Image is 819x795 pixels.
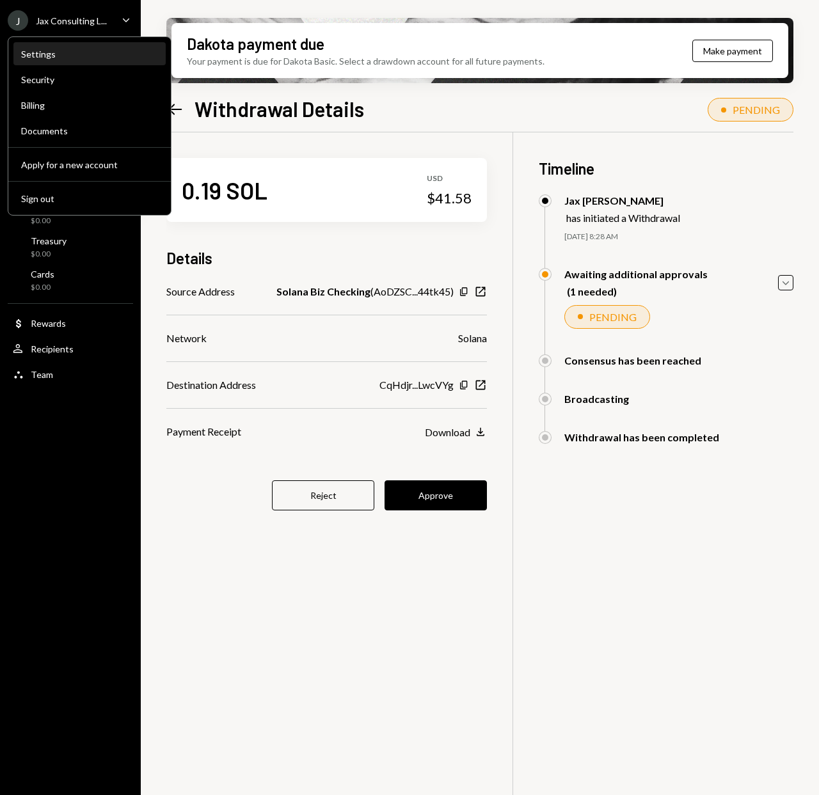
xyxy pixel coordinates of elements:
[187,54,545,68] div: Your payment is due for Dakota Basic. Select a drawdown account for all future payments.
[692,40,773,62] button: Make payment
[589,311,637,323] div: PENDING
[427,189,472,207] div: $41.58
[31,235,67,246] div: Treasury
[31,216,61,226] div: $0.00
[567,285,708,297] div: (1 needed)
[8,363,133,386] a: Team
[195,96,364,122] h1: Withdrawal Details
[21,49,158,59] div: Settings
[187,33,324,54] div: Dakota payment due
[31,369,53,380] div: Team
[276,284,370,299] b: Solana Biz Checking
[182,176,267,205] div: 0.19 SOL
[31,282,54,293] div: $0.00
[21,100,158,111] div: Billing
[427,173,472,184] div: USD
[564,232,793,242] div: [DATE] 8:28 AM
[458,331,487,346] div: Solana
[166,248,212,269] h3: Details
[13,93,166,116] a: Billing
[13,68,166,91] a: Security
[166,331,207,346] div: Network
[564,268,708,280] div: Awaiting additional approvals
[566,212,680,224] div: has initiated a Withdrawal
[31,269,54,279] div: Cards
[8,232,133,262] a: Treasury$0.00
[425,426,470,438] div: Download
[8,265,133,295] a: Cards$0.00
[8,337,133,360] a: Recipients
[21,74,158,85] div: Security
[272,480,374,510] button: Reject
[385,480,487,510] button: Approve
[31,318,66,329] div: Rewards
[166,377,256,393] div: Destination Address
[564,431,719,443] div: Withdrawal has been completed
[733,104,780,116] div: PENDING
[166,284,235,299] div: Source Address
[13,187,166,210] button: Sign out
[13,153,166,177] button: Apply for a new account
[379,377,454,393] div: CqHdjr...LwcVYg
[8,10,28,31] div: J
[166,424,241,439] div: Payment Receipt
[564,354,701,366] div: Consensus has been reached
[21,159,158,170] div: Apply for a new account
[31,343,74,354] div: Recipients
[564,393,629,405] div: Broadcasting
[8,311,133,335] a: Rewards
[564,194,680,207] div: Jax [PERSON_NAME]
[31,249,67,260] div: $0.00
[21,193,158,204] div: Sign out
[276,284,454,299] div: ( AoDZSC...44tk45 )
[539,158,793,179] h3: Timeline
[13,42,166,65] a: Settings
[13,119,166,142] a: Documents
[425,425,487,439] button: Download
[21,125,158,136] div: Documents
[36,15,107,26] div: Jax Consulting L...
